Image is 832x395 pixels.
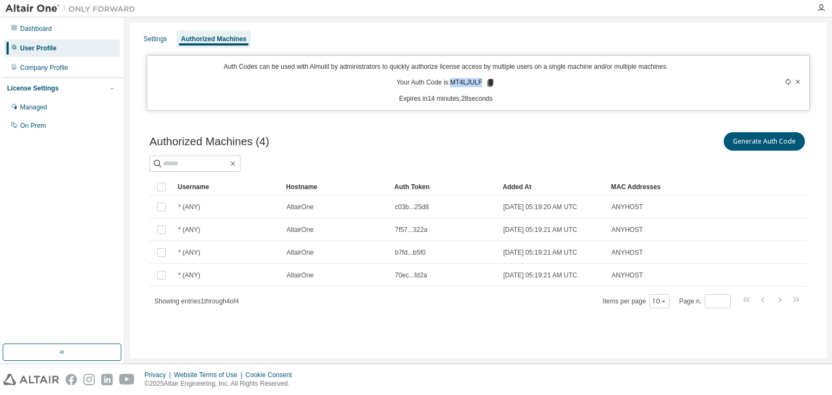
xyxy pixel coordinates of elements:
[503,225,577,234] span: [DATE] 05:19:21 AM UTC
[603,294,669,308] span: Items per page
[395,225,427,234] span: 7f57...322a
[119,374,135,385] img: youtube.svg
[679,294,731,308] span: Page n.
[612,225,643,234] span: ANYHOST
[20,44,56,53] div: User Profile
[394,178,494,196] div: Auth Token
[149,135,269,148] span: Authorized Machines (4)
[178,271,200,280] span: * (ANY)
[287,271,314,280] span: AltairOne
[178,225,200,234] span: * (ANY)
[611,178,693,196] div: MAC Addresses
[724,132,805,151] button: Generate Auth Code
[20,24,52,33] div: Dashboard
[395,271,427,280] span: 70ec...fd2a
[245,371,298,379] div: Cookie Consent
[3,374,59,385] img: altair_logo.svg
[178,178,277,196] div: Username
[396,78,495,88] p: Your Auth Code is: MT4LJULF
[145,371,174,379] div: Privacy
[20,63,68,72] div: Company Profile
[612,248,643,257] span: ANYHOST
[503,203,577,211] span: [DATE] 05:19:20 AM UTC
[178,248,200,257] span: * (ANY)
[503,178,602,196] div: Added At
[145,379,298,388] p: © 2025 Altair Engineering, Inc. All Rights Reserved.
[395,248,426,257] span: b7fd...b5f0
[287,248,314,257] span: AltairOne
[66,374,77,385] img: facebook.svg
[174,371,245,379] div: Website Terms of Use
[20,121,46,130] div: On Prem
[181,35,246,43] div: Authorized Machines
[612,203,643,211] span: ANYHOST
[5,3,141,14] img: Altair One
[287,225,314,234] span: AltairOne
[652,297,667,306] button: 10
[503,248,577,257] span: [DATE] 05:19:21 AM UTC
[154,62,738,72] p: Auth Codes can be used with Almutil by administrators to quickly authorize license access by mult...
[395,203,429,211] span: c03b...25d8
[287,203,314,211] span: AltairOne
[144,35,167,43] div: Settings
[612,271,643,280] span: ANYHOST
[154,94,738,103] p: Expires in 14 minutes, 28 seconds
[7,84,58,93] div: License Settings
[178,203,200,211] span: * (ANY)
[101,374,113,385] img: linkedin.svg
[83,374,95,385] img: instagram.svg
[286,178,386,196] div: Hostname
[154,297,239,305] span: Showing entries 1 through 4 of 4
[503,271,577,280] span: [DATE] 05:19:21 AM UTC
[20,103,47,112] div: Managed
